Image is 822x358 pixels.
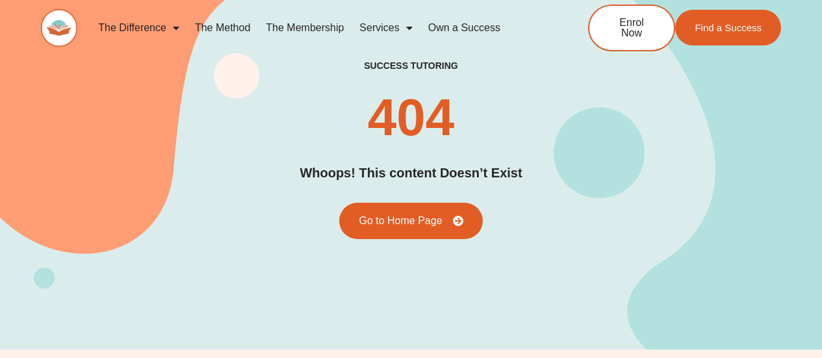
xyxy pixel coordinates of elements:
h2: 404 [368,92,454,144]
a: Services [352,13,420,43]
a: Find a Success [675,10,781,45]
a: The Method [187,13,258,43]
nav: Menu [90,13,545,43]
a: Go to Home Page [339,203,482,239]
span: Find a Success [695,23,762,32]
span: Go to Home Page [359,216,442,226]
span: Enrol Now [609,18,654,38]
a: Enrol Now [588,5,675,51]
a: The Difference [90,13,187,43]
h2: Whoops! This content Doesn’t Exist [300,163,522,183]
a: Own a Success [420,13,508,43]
a: The Membership [258,13,352,43]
